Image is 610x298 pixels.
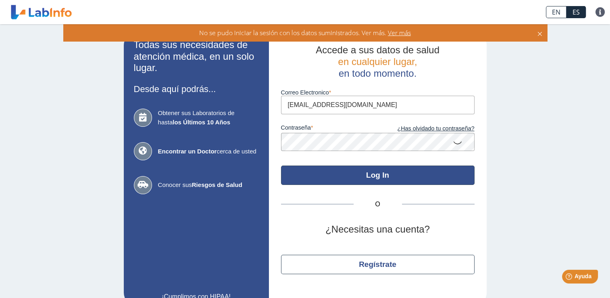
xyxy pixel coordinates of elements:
[281,166,475,185] button: Log In
[192,181,242,188] b: Riesgos de Salud
[316,44,439,55] span: Accede a sus datos de salud
[354,199,402,209] span: O
[281,255,475,274] button: Regístrate
[386,28,411,37] span: Ver más
[338,56,417,67] span: en cualquier lugar,
[378,124,475,133] a: ¿Has olvidado tu contraseña?
[339,68,416,79] span: en todo momento.
[158,180,259,190] span: Conocer sus
[566,6,586,18] a: ES
[281,224,475,235] h2: ¿Necesitas una cuenta?
[134,39,259,74] h2: Todas sus necesidades de atención médica, en un solo lugar.
[199,28,386,37] span: No se pudo iniciar la sesión con los datos suministrados. Ver más.
[173,119,230,126] b: los Últimos 10 Años
[546,6,566,18] a: EN
[158,109,259,127] span: Obtener sus Laboratorios de hasta
[538,267,601,289] iframe: Help widget launcher
[158,147,259,156] span: cerca de usted
[281,89,475,96] label: Correo Electronico
[134,84,259,94] h3: Desde aquí podrás...
[158,148,217,155] b: Encontrar un Doctor
[281,124,378,133] label: contraseña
